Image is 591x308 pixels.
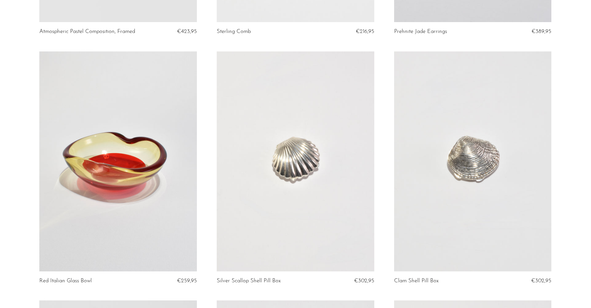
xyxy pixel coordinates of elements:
[217,29,251,35] a: Sterling Comb
[356,29,374,34] span: €216,95
[177,29,197,34] span: €423,95
[39,29,135,35] a: Atmospheric Pastel Composition, Framed
[354,278,374,284] span: €302,95
[39,278,92,284] a: Red Italian Glass Bowl
[532,29,551,34] span: €389,95
[394,29,447,35] a: Prehnite Jade Earrings
[394,278,439,284] a: Clam Shell Pill Box
[531,278,551,284] span: €302,95
[177,278,197,284] span: €259,95
[217,278,281,284] a: Silver Scallop Shell Pill Box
